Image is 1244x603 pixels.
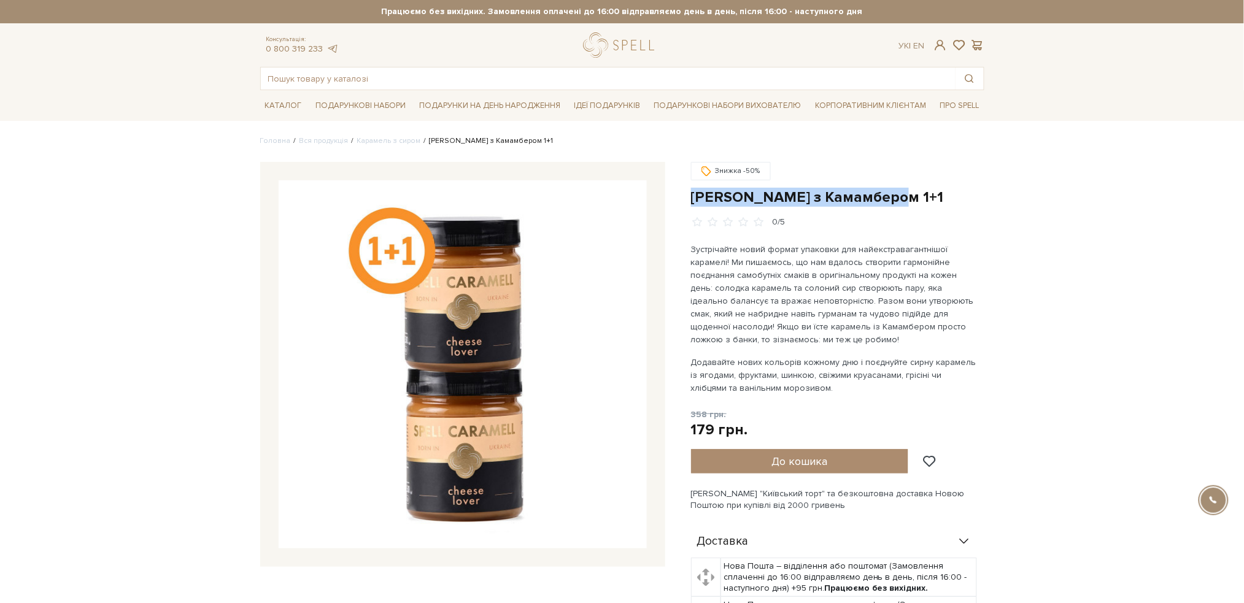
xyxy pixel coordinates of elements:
span: Доставка [697,536,749,547]
a: telegram [326,44,339,54]
a: Вся продукція [299,136,349,145]
div: 179 грн. [691,420,748,439]
a: Про Spell [935,96,984,115]
div: Ук [898,40,924,52]
a: Головна [260,136,291,145]
div: [PERSON_NAME] "Київський торт" та безкоштовна доставка Новою Поштою при купівлі від 2000 гривень [691,488,984,510]
a: Каталог [260,96,307,115]
a: Подарункові набори [311,96,411,115]
a: 0 800 319 233 [266,44,323,54]
strong: Працюємо без вихідних. Замовлення оплачені до 16:00 відправляємо день в день, після 16:00 - насту... [260,6,984,17]
a: Подарункові набори вихователю [649,95,806,116]
a: Ідеї подарунків [569,96,645,115]
a: Корпоративним клієнтам [810,95,931,116]
h1: [PERSON_NAME] з Камамбером 1+1 [691,188,984,207]
a: En [913,40,924,51]
b: Працюємо без вихідних. [824,583,929,593]
button: Пошук товару у каталозі [956,67,984,90]
span: | [909,40,911,51]
p: Зустрічайте новий формат упаковки для найекстравагантнішої карамелі! Ми пишаємось, що нам вдалось... [691,243,979,346]
li: [PERSON_NAME] з Камамбером 1+1 [421,136,554,147]
input: Пошук товару у каталозі [261,67,956,90]
a: Карамель з сиром [357,136,421,145]
span: Консультація: [266,36,339,44]
button: До кошика [691,449,909,474]
span: 358 грн. [691,409,727,420]
p: Додавайте нових кольорів кожному дню і поєднуйте сирну карамель із ягодами, фруктами, шинкою, сві... [691,356,979,394]
div: Знижка -50% [691,162,771,180]
td: Нова Пошта – відділення або поштомат (Замовлення сплаченні до 16:00 відправляємо день в день, піс... [721,558,977,597]
span: До кошика [772,455,828,468]
div: 0/5 [773,217,786,228]
img: Карамель з Камамбером 1+1 [279,180,647,548]
a: logo [583,33,660,58]
a: Подарунки на День народження [414,96,565,115]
